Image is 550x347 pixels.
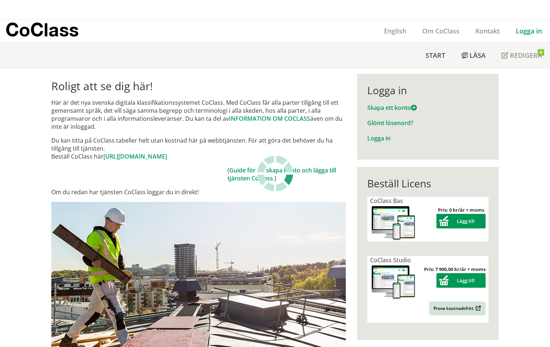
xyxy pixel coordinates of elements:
a: Logga in [367,134,391,142]
img: coclass-license.jpg [370,205,417,242]
a: Prova kostnadsfritt [429,302,486,315]
a: Kontakt [467,27,508,35]
strong: Pris: 7 900,00 kr/år + moms [424,266,486,272]
span: CoClass Studio [370,256,411,264]
span: Läsa [470,51,486,60]
button: Lägg till [436,214,486,228]
a: Logga in [508,27,550,35]
a: English [376,27,414,35]
a: Start [418,43,453,68]
div: Logga in [367,84,488,96]
strong: Pris: 0 kr/år + moms [438,207,484,213]
a: CoClass [5,20,94,42]
button: Lägg till [436,273,486,288]
h1: Roligt att se dig här! [51,80,346,93]
span: Start [426,51,445,60]
img: coclass-license.jpg [370,264,417,301]
a: Lägg till [436,277,486,284]
p: Om du redan har tjänsten CoClass loggar du in direkt! [51,188,346,196]
div: Beställ Licens [367,177,488,190]
p: CoClass [5,25,79,34]
a: Glömt lösenord? [367,119,413,127]
a: Om CoClass [414,27,467,35]
a: Guide för att skapa konto och lägga till tjänsten CoClass [227,166,336,182]
td: ( .) [227,166,346,182]
p: Du kan titta på CoClass tabeller helt utan kostnad här på webbtjänsten. För att göra det behöver ... [51,136,346,160]
a: Läsa [453,43,494,68]
img: Outbound.png [474,306,481,311]
span: CoClass Bas [370,197,403,205]
a: [URL][DOMAIN_NAME] [103,152,167,160]
img: Laddar [257,155,293,192]
p: Här är det nya svenska digitala klassifikationssystemet CoClass. Med CoClass får alla parter till... [51,99,346,131]
a: INFORMATION OM COCLASS [229,115,310,123]
a: Lägg till [436,218,486,224]
a: Skapa ett konto [367,104,417,112]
